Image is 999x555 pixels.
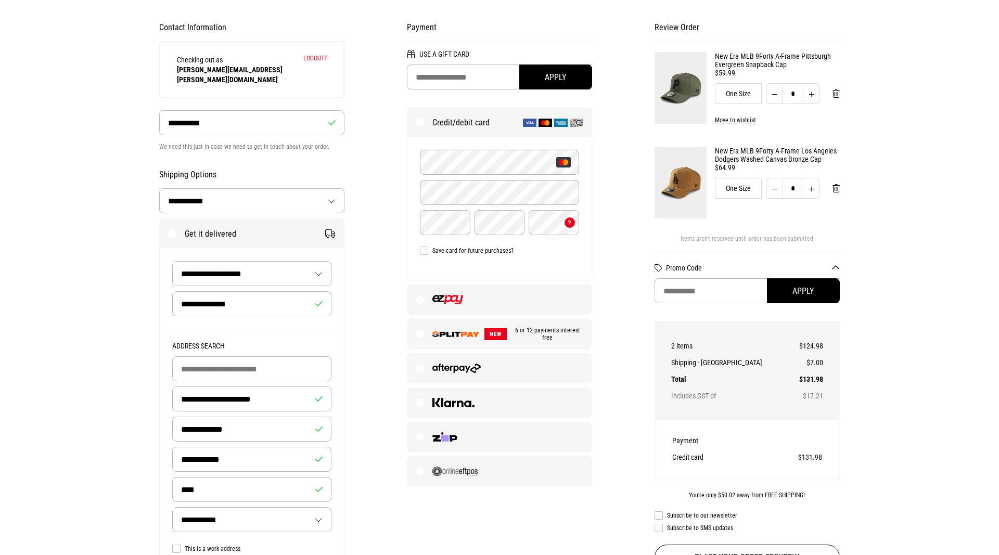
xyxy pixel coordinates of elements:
[715,178,762,199] div: One Size
[160,189,344,213] select: Country
[565,217,575,228] button: What's a CVC?
[791,338,823,354] td: $124.98
[783,178,803,199] input: Quantity
[529,210,579,235] input: CVC
[432,331,479,337] img: SPLITPAY
[672,432,757,449] th: Payment
[8,4,40,35] button: Open LiveChat chat widget
[484,328,507,340] span: NEW
[177,56,283,84] span: Checking out as
[655,147,707,218] img: New Era MLB 9Forty A-Frame Los Angeles Dodgers Washed Canvas Bronze Cap
[715,69,840,77] div: $59.99
[172,447,331,472] input: City
[824,83,848,104] button: Remove from cart
[715,147,840,163] a: New Era MLB 9Forty A-Frame Los Angeles Dodgers Washed Canvas Bronze Cap
[655,235,840,251] div: Items aren't reserved until order has been submitted
[420,210,470,235] input: Month (MM)
[554,119,568,127] img: American Express
[432,295,463,304] img: EZPAY
[757,449,822,466] td: $131.98
[824,178,848,199] button: Remove from cart
[507,327,583,341] span: 6 or 12 payments interest free
[172,386,331,411] input: Street Address
[160,219,344,248] label: Get it delivered
[803,178,820,199] button: Increase quantity
[672,449,757,466] th: Credit card
[475,210,525,235] input: Year (YY)
[519,64,592,89] button: Apply
[570,119,583,127] img: Q Card
[671,388,791,404] th: Includes GST of
[173,508,331,532] select: Country
[172,356,331,381] input: Building Name (Optional)
[407,108,592,137] label: Credit/debit card
[172,291,331,316] input: Recipient Name
[791,354,823,371] td: $7.00
[655,22,840,42] h2: Review Order
[671,354,791,371] th: Shipping - [GEOGRAPHIC_DATA]
[432,432,458,442] img: Zip
[177,66,283,84] strong: [PERSON_NAME][EMAIL_ADDRESS][PERSON_NAME][DOMAIN_NAME]
[766,178,783,199] button: Decrease quantity
[715,163,840,172] div: $64.99
[655,278,840,303] input: Promo Code
[432,467,478,476] img: Online EFTPOS
[715,83,762,104] div: One Size
[407,22,592,42] h2: Payment
[803,83,820,104] button: Increase quantity
[671,371,791,388] th: Total
[767,278,840,303] button: Apply
[172,417,331,442] input: Suburb
[173,262,331,286] select: Saved Address
[172,545,331,553] label: This is a work address
[159,140,344,153] p: We need this just in case we need to get in touch about your order.
[420,180,579,205] input: Name on Card
[432,364,481,373] img: Afterpay
[655,52,707,124] img: New Era MLB 9Forty A-Frame Pittsburgh Evergreen Snapback Cap
[655,524,840,532] label: Subscribe to SMS updates
[791,371,823,388] td: $131.98
[539,119,552,127] img: Mastercard
[159,110,344,135] input: Phone
[420,247,579,255] label: Save card for future purchases?
[159,170,344,180] h2: Shipping Options
[671,338,791,354] th: 2 items
[303,55,327,62] button: Logout?
[783,83,803,104] input: Quantity
[159,22,344,33] h2: Contact Information
[172,342,331,356] legend: Address Search
[172,477,331,502] input: Postcode
[432,398,475,407] img: Klarna
[791,388,823,404] td: $17.21
[666,264,840,272] button: Promo Code
[655,492,840,499] div: You're only $50.02 away from FREE SHIPPING!
[523,119,536,127] img: Visa
[715,52,840,69] a: New Era MLB 9Forty A-Frame Pittsburgh Evergreen Snapback Cap
[766,83,783,104] button: Decrease quantity
[407,50,592,64] h2: Use a Gift Card
[707,117,756,124] button: Move to wishlist
[655,511,840,520] label: Subscribe to our newsletter
[420,150,579,175] input: Card Number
